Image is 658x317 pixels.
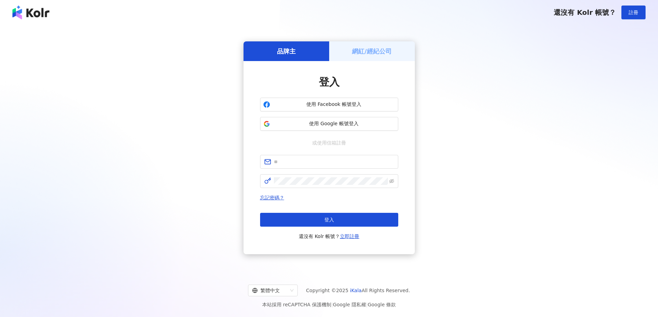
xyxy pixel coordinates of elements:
[621,6,646,19] button: 註冊
[333,302,366,307] a: Google 隱私權
[262,300,396,309] span: 本站採用 reCAPTCHA 保護機制
[331,302,333,307] span: |
[273,101,395,108] span: 使用 Facebook 帳號登入
[324,217,334,222] span: 登入
[260,213,398,227] button: 登入
[273,120,395,127] span: 使用 Google 帳號登入
[12,6,49,19] img: logo
[260,98,398,111] button: 使用 Facebook 帳號登入
[340,234,359,239] a: 立即註冊
[554,8,616,17] span: 還沒有 Kolr 帳號？
[307,139,351,147] span: 或使用信箱註冊
[319,76,340,88] span: 登入
[389,179,394,184] span: eye-invisible
[277,47,296,56] h5: 品牌主
[260,117,398,131] button: 使用 Google 帳號登入
[299,232,360,240] span: 還沒有 Kolr 帳號？
[306,286,410,295] span: Copyright © 2025 All Rights Reserved.
[368,302,396,307] a: Google 條款
[352,47,392,56] h5: 網紅/經紀公司
[629,10,638,15] span: 註冊
[350,288,362,293] a: iKala
[252,285,287,296] div: 繁體中文
[366,302,368,307] span: |
[260,195,284,200] a: 忘記密碼？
